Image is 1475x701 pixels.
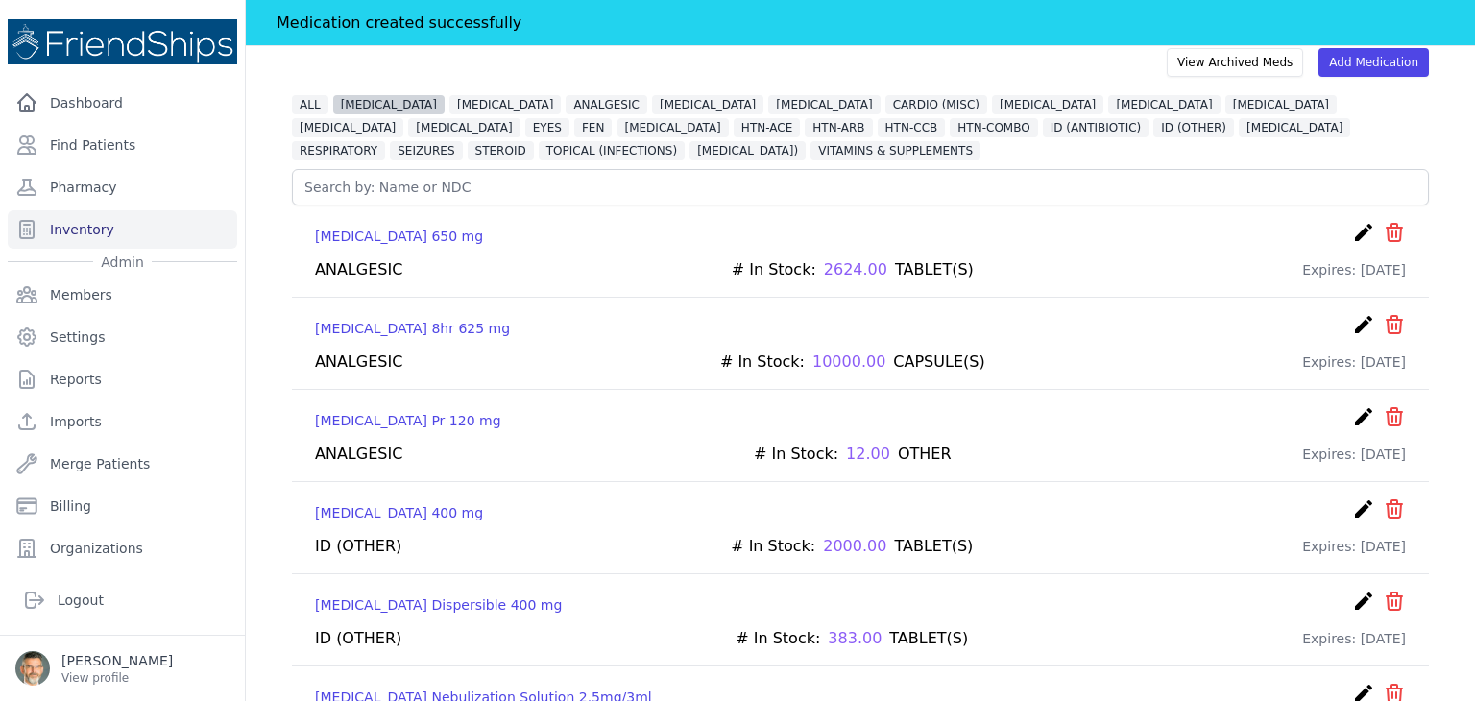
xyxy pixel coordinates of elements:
span: [MEDICAL_DATA] [768,95,880,114]
span: HTN-CCB [878,118,946,137]
p: [PERSON_NAME] [61,651,173,670]
span: ID (ANTIBIOTIC) [1043,118,1149,137]
span: STEROID [468,141,534,160]
div: # In Stock: CAPSULE(S) [720,350,985,374]
p: View profile [61,670,173,686]
i: create [1352,405,1375,428]
div: # In Stock: TABLET(S) [736,627,968,650]
a: [MEDICAL_DATA] 400 mg [315,503,483,522]
a: create [1352,590,1375,619]
a: [MEDICAL_DATA] Dispersible 400 mg [315,595,562,615]
span: 10000.00 [812,350,885,374]
span: [MEDICAL_DATA] [292,118,403,137]
div: ID (OTHER) [315,627,401,650]
span: [MEDICAL_DATA] [1225,95,1337,114]
span: [MEDICAL_DATA] [333,95,445,114]
span: [MEDICAL_DATA] [1239,118,1350,137]
span: ID (OTHER) [1153,118,1234,137]
a: Inventory [8,210,237,249]
span: RESPIRATORY [292,141,385,160]
span: CARDIO (MISC) [885,95,987,114]
span: [MEDICAL_DATA]) [689,141,806,160]
span: HTN-COMBO [950,118,1037,137]
a: Logout [15,581,230,619]
div: Expires: [DATE] [1302,627,1406,650]
span: [MEDICAL_DATA] [652,95,763,114]
span: ALL [292,95,328,114]
input: Search by: Name or NDC [292,169,1429,205]
i: create [1352,497,1375,520]
span: [MEDICAL_DATA] [408,118,520,137]
a: Dashboard [8,84,237,122]
span: FEN [574,118,612,137]
div: # In Stock: TABLET(S) [732,258,974,281]
div: Expires: [DATE] [1302,443,1406,466]
div: # In Stock: OTHER [754,443,952,466]
a: Billing [8,487,237,525]
span: Admin [93,253,152,272]
div: Expires: [DATE] [1302,535,1406,558]
a: Pharmacy [8,168,237,206]
span: 383.00 [828,627,882,650]
i: create [1352,590,1375,613]
a: Members [8,276,237,314]
a: [MEDICAL_DATA] 650 mg [315,227,483,246]
span: 2624.00 [824,258,887,281]
span: VITAMINS & SUPPLEMENTS [810,141,980,160]
a: Settings [8,318,237,356]
span: ANALGESIC [566,95,647,114]
div: # In Stock: TABLET(S) [731,535,973,558]
i: create [1352,313,1375,336]
a: create [1352,221,1375,251]
a: [MEDICAL_DATA] Pr 120 mg [315,411,501,430]
div: View Archived Meds [1167,48,1303,77]
div: ANALGESIC [315,258,402,281]
a: Add Medication [1318,48,1429,77]
div: Expires: [DATE] [1302,258,1406,281]
a: Organizations [8,529,237,568]
span: TOPICAL (INFECTIONS) [539,141,685,160]
a: Find Patients [8,126,237,164]
span: [MEDICAL_DATA] [617,118,729,137]
a: Imports [8,402,237,441]
span: EYES [525,118,569,137]
span: [MEDICAL_DATA] [449,95,561,114]
div: ANALGESIC [315,443,402,466]
a: Reports [8,360,237,399]
span: HTN-ACE [734,118,800,137]
img: Medical Missions EMR [8,19,237,64]
a: [PERSON_NAME] View profile [15,651,230,686]
a: [MEDICAL_DATA] 8hr 625 mg [315,319,510,338]
span: [MEDICAL_DATA] [1108,95,1220,114]
span: 2000.00 [823,535,886,558]
a: create [1352,313,1375,343]
a: create [1352,497,1375,527]
span: SEIZURES [390,141,462,160]
a: Merge Patients [8,445,237,483]
div: ID (OTHER) [315,535,401,558]
i: create [1352,221,1375,244]
span: [MEDICAL_DATA] [992,95,1103,114]
a: create [1352,405,1375,435]
div: ANALGESIC [315,350,402,374]
span: 12.00 [846,443,890,466]
span: HTN-ARB [805,118,872,137]
div: Expires: [DATE] [1302,350,1406,374]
